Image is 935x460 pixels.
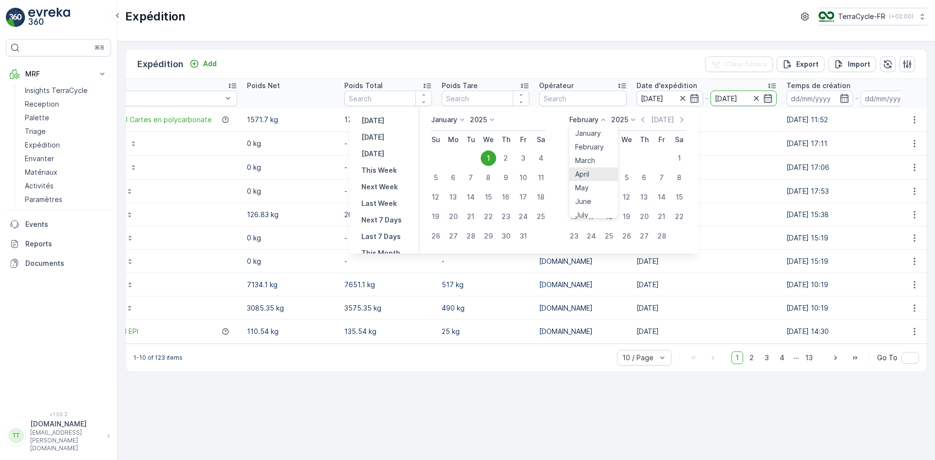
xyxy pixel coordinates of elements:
[247,115,335,125] p: 1571.7 kg
[21,166,111,179] a: Matériaux
[516,189,531,205] div: 17
[539,91,627,106] input: Search
[632,273,782,296] td: [DATE]
[782,250,932,273] td: [DATE] 15:19
[636,228,652,244] div: 27
[247,257,335,266] p: 0 kg
[498,170,514,185] div: 9
[672,150,687,166] div: 1
[498,189,514,205] div: 16
[247,186,335,196] p: 0 kg
[672,170,687,185] div: 8
[442,81,478,91] p: Poids Tare
[672,189,687,205] div: 15
[632,203,782,226] td: [DATE]
[125,9,186,24] p: Expédition
[782,108,932,132] td: [DATE] 11:52
[344,163,432,172] p: -
[481,189,496,205] div: 15
[470,115,487,125] p: 2025
[498,209,514,224] div: 23
[344,233,432,243] p: -
[361,166,397,175] p: This Week
[619,189,635,205] div: 12
[533,170,549,185] div: 11
[361,248,400,258] p: This Month
[619,209,635,224] div: 19
[636,170,652,185] div: 6
[428,228,444,244] div: 26
[619,170,635,185] div: 5
[632,320,782,344] td: [DATE]
[361,215,402,225] p: Next 7 Days
[442,280,529,290] p: 517 kg
[247,303,335,313] p: 3085.35 kg
[8,428,24,443] div: TT
[566,228,582,244] div: 23
[654,228,670,244] div: 28
[428,209,444,224] div: 19
[25,258,107,268] p: Documents
[344,81,383,91] p: Poids Total
[344,257,432,266] p: -
[828,56,876,72] button: Import
[133,354,183,362] p: 1-10 of 123 items
[442,91,529,106] input: Search
[203,59,217,69] p: Add
[361,149,384,159] p: [DATE]
[6,254,111,273] a: Documents
[516,228,531,244] div: 31
[21,152,111,166] a: Envanter
[636,91,703,106] input: dd/mm/yyyy
[481,170,496,185] div: 8
[427,131,445,148] th: Sunday
[782,296,932,320] td: [DATE] 10:19
[25,69,92,79] p: MRF
[636,131,653,148] th: Thursday
[6,8,25,27] img: logo
[569,125,618,218] ul: Menu
[782,203,932,226] td: [DATE] 15:38
[533,209,549,224] div: 25
[6,419,111,452] button: TT[DOMAIN_NAME][EMAIL_ADDRESS][PERSON_NAME][DOMAIN_NAME]
[89,93,222,103] p: Select
[25,113,49,123] p: Palette
[651,115,674,125] p: [DATE]
[632,296,782,320] td: [DATE]
[25,86,88,95] p: Insights TerraCycle
[25,127,46,136] p: Triage
[21,84,111,97] a: Insights TerraCycle
[636,189,652,205] div: 13
[357,165,401,176] button: This Week
[848,59,870,69] p: Import
[90,115,212,125] span: FR-PI0075 I Cartes en polycarbonate
[357,181,402,193] button: Next Week
[654,209,670,224] div: 21
[6,64,111,84] button: MRF
[497,131,515,148] th: Thursday
[618,131,636,148] th: Wednesday
[344,210,432,220] p: 201.83 kg
[632,226,782,250] td: [DATE]
[21,125,111,138] a: Triage
[532,131,550,148] th: Saturday
[480,131,497,148] th: Wednesday
[516,209,531,224] div: 24
[566,209,582,224] div: 16
[575,142,604,152] span: February
[889,13,914,20] p: ( +02:00 )
[344,91,432,106] input: Search
[463,189,479,205] div: 14
[247,81,280,91] p: Poids Net
[25,154,54,164] p: Envanter
[463,228,479,244] div: 28
[247,139,335,148] p: 0 kg
[25,220,107,229] p: Events
[705,92,709,104] p: -
[357,148,388,160] button: Tomorrow
[619,228,635,244] div: 26
[462,131,480,148] th: Tuesday
[539,303,627,313] p: [DOMAIN_NAME]
[21,193,111,206] a: Paramètres
[344,186,432,196] p: -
